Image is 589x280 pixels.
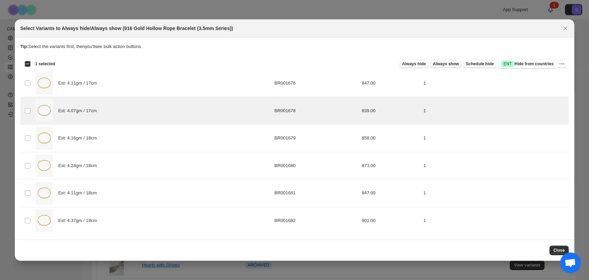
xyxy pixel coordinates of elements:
td: 1 [421,97,569,125]
button: Schedule hide [463,60,497,68]
button: Always show [430,60,461,68]
span: Est: 4.11gm / 18cm [58,190,101,196]
img: 916-Gold-Hollow-Rope-Bracelet-_3.5mm-Series_-thumbnail.jpg [36,127,53,150]
span: Est: 4.07gm / 17cm [58,107,101,114]
td: 1 [421,207,569,234]
td: BR001676 [272,69,360,97]
td: 873.00 [360,152,421,180]
td: 1 [421,152,569,180]
span: Est: 4.11gm / 17cm [58,80,101,87]
td: 847.00 [360,69,421,97]
span: 1 selected [35,61,55,67]
button: Close [549,245,569,255]
span: Hide from countries [501,60,553,67]
td: BR001678 [272,97,360,125]
img: 916-Gold-Hollow-Rope-Bracelet-_3.5mm-Series_-thumbnail.jpg [36,209,53,232]
td: 1 [421,180,569,207]
button: SuccessENTHide from countries [498,59,556,69]
img: 916-Gold-Hollow-Rope-Bracelet-_3.5mm-Series_-thumbnail.jpg [36,72,53,95]
strong: Tip: [20,44,29,49]
td: 839.00 [360,97,421,125]
td: BR001679 [272,124,360,152]
td: 858.00 [360,124,421,152]
td: 1 [421,124,569,152]
span: Est: 4.24gm / 18cm [58,162,101,169]
p: Select the variants first, then you'll see bulk action buttons [20,43,569,50]
a: Open chat [560,252,581,273]
img: 916-Gold-Hollow-Rope-Bracelet-_3.5mm-Series_-thumbnail.jpg [36,154,53,177]
button: Close [560,23,570,33]
img: 916-Gold-Hollow-Rope-Bracelet-_3.5mm-Series_-thumbnail.jpg [36,182,53,205]
span: ENT [503,61,512,67]
td: BR001681 [272,180,360,207]
td: 847.00 [360,180,421,207]
span: Always show [433,61,459,67]
span: Est: 4.16gm / 18cm [58,135,101,142]
span: Est: 4.37gm / 19cm [58,217,101,224]
td: 1 [421,69,569,97]
td: BR001682 [272,207,360,234]
span: Always hide [402,61,426,67]
h2: Select Variants to Always hide/Always show (916 Gold Hollow Rope Bracelet (3.5mm Series)) [20,25,233,32]
button: More actions [558,60,566,68]
button: Always hide [399,60,429,68]
span: Schedule hide [466,61,494,67]
span: Close [553,248,565,253]
img: 916-Gold-Hollow-Rope-Bracelet-_3.5mm-Series_-thumbnail.jpg [36,99,53,122]
td: BR001680 [272,152,360,180]
td: 901.00 [360,207,421,234]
